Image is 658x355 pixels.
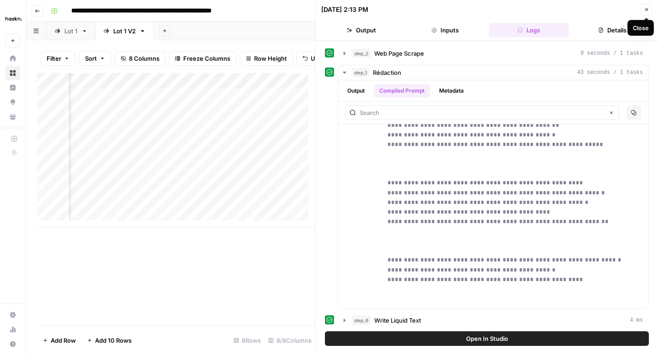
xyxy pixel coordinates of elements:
span: Freeze Columns [183,54,230,63]
button: Metadata [434,84,469,98]
a: Usage [5,322,20,337]
span: step_2 [352,49,371,58]
a: Home [5,51,20,66]
button: Workspace: Haskn [5,7,20,30]
button: Details [573,23,653,37]
a: Opportunities [5,95,20,110]
a: Your Data [5,110,20,124]
span: 43 seconds / 1 tasks [577,68,643,77]
button: Output [321,23,401,37]
span: 4 ms [630,316,643,324]
span: 8 Columns [129,54,159,63]
button: 43 seconds / 1 tasks [338,65,648,80]
button: Compiled Prompt [374,84,430,98]
button: Sort [79,51,111,66]
button: Undo [297,51,332,66]
button: 4 ms [338,313,648,328]
button: Filter [41,51,75,66]
button: 9 seconds / 1 tasks [338,46,648,61]
span: Add 10 Rows [95,336,132,345]
span: 9 seconds / 1 tasks [580,49,643,57]
div: 8 Rows [230,333,265,348]
div: Lot 1 V2 [113,26,136,36]
span: Row Height [254,54,287,63]
span: Open In Studio [466,334,508,343]
button: Row Height [240,51,293,66]
span: Add Row [51,336,76,345]
button: Output [342,84,370,98]
span: step_1 [352,68,369,77]
span: step_6 [352,316,371,325]
button: Open In Studio [325,331,649,346]
span: Sort [85,54,97,63]
a: Browse [5,66,20,80]
img: Haskn Logo [5,10,22,27]
a: Lot 1 [47,22,96,40]
button: 8 Columns [115,51,165,66]
div: Lot 1 [64,26,78,36]
span: Write Liquid Text [374,316,421,325]
div: 43 seconds / 1 tasks [338,80,648,308]
span: Undo [311,54,326,63]
button: Inputs [405,23,485,37]
span: Web Page Scrape [374,49,424,58]
a: Lot 1 V2 [96,22,154,40]
button: Add 10 Rows [81,333,137,348]
button: Freeze Columns [169,51,236,66]
button: Logs [489,23,569,37]
input: Search [360,108,604,117]
button: Help + Support [5,337,20,351]
button: Add Row [37,333,81,348]
a: Insights [5,80,20,95]
div: [DATE] 2:13 PM [321,5,368,14]
div: 8/8 Columns [265,333,315,348]
a: Settings [5,308,20,322]
span: Filter [47,54,61,63]
span: Rédaction [373,68,401,77]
